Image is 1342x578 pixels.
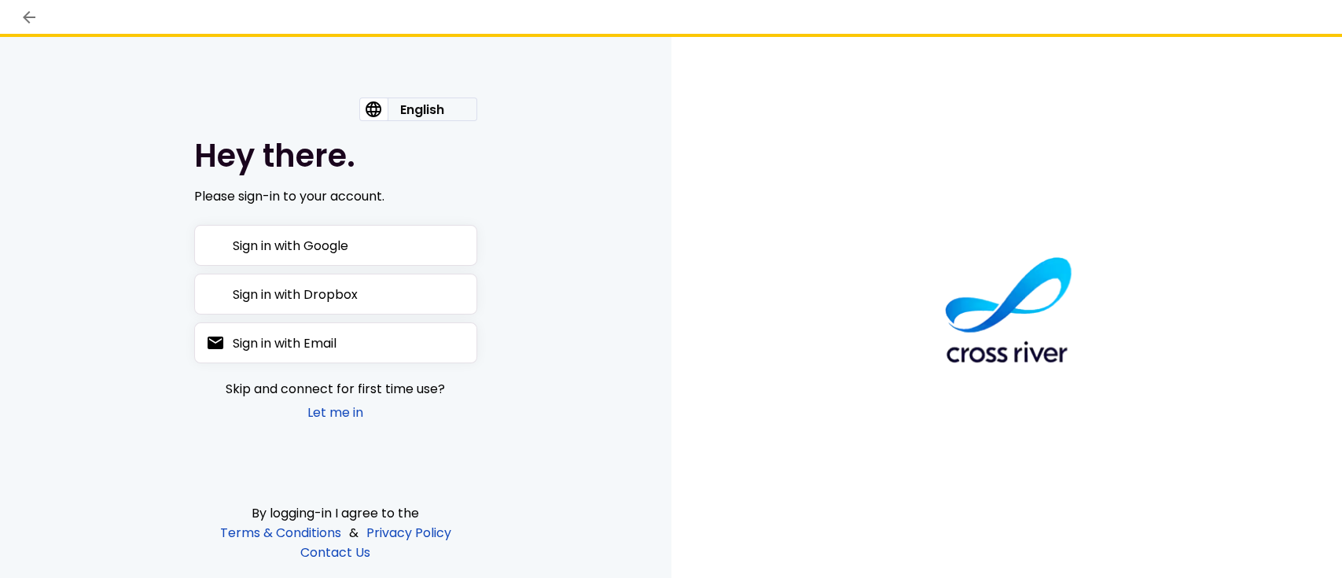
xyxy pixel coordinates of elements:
img: AIO logo [932,251,1081,365]
div: By logging-in I agree to the [194,503,477,523]
a: Terms & Conditions [220,523,341,543]
a: Contact Us [194,543,477,562]
div: Please sign-in to your account. [194,187,477,206]
button: Sign in with Dropbox [194,274,477,315]
div: Sign in with Email [233,333,336,353]
div: English [388,98,457,120]
span: Skip and connect for first time use? [226,379,445,399]
div: Sign in with Dropbox [233,285,358,304]
a: Privacy Policy [366,523,451,543]
div: & [194,523,477,543]
div: Sign in with Google [233,236,348,256]
button: Let me in [226,403,445,422]
h1: Hey there. [194,137,477,175]
button: Sign in with Email [194,322,477,363]
button: Sign in with Google [194,225,477,266]
button: back [16,4,42,31]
